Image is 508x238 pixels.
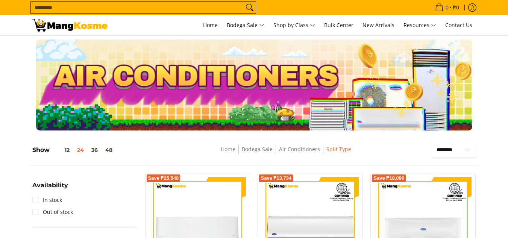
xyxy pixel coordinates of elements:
span: Availability [32,182,68,188]
span: Resources [403,21,436,30]
summary: Open [32,182,68,194]
button: Search [244,2,256,13]
button: 36 [88,147,102,153]
a: Resources [400,15,440,35]
span: • [433,3,461,12]
a: Contact Us [441,15,476,35]
a: Bodega Sale [242,146,273,153]
a: Home [199,15,221,35]
span: ₱0 [452,5,460,10]
span: Home [203,21,218,29]
button: 12 [50,147,73,153]
h5: Show [32,146,116,154]
a: Home [221,146,235,153]
span: Save ₱18,090 [373,176,404,180]
span: Save ₱13,734 [261,176,291,180]
span: Save ₱25,548 [148,176,179,180]
span: Bodega Sale [227,21,264,30]
a: Air Conditioners [279,146,320,153]
span: New Arrivals [362,21,394,29]
span: Split Type [326,145,351,154]
a: New Arrivals [359,15,398,35]
nav: Breadcrumbs [168,145,404,162]
a: Shop by Class [270,15,319,35]
button: 24 [73,147,88,153]
nav: Main Menu [115,15,476,35]
button: 48 [102,147,116,153]
span: Bulk Center [324,21,353,29]
a: Bodega Sale [223,15,268,35]
a: In stock [32,194,62,206]
a: Out of stock [32,206,73,218]
a: Bulk Center [320,15,357,35]
img: Bodega Sale Aircon l Mang Kosme: Home Appliances Warehouse Sale Split Type [32,19,108,32]
span: Contact Us [445,21,472,29]
span: Shop by Class [273,21,315,30]
span: 0 [444,5,450,10]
